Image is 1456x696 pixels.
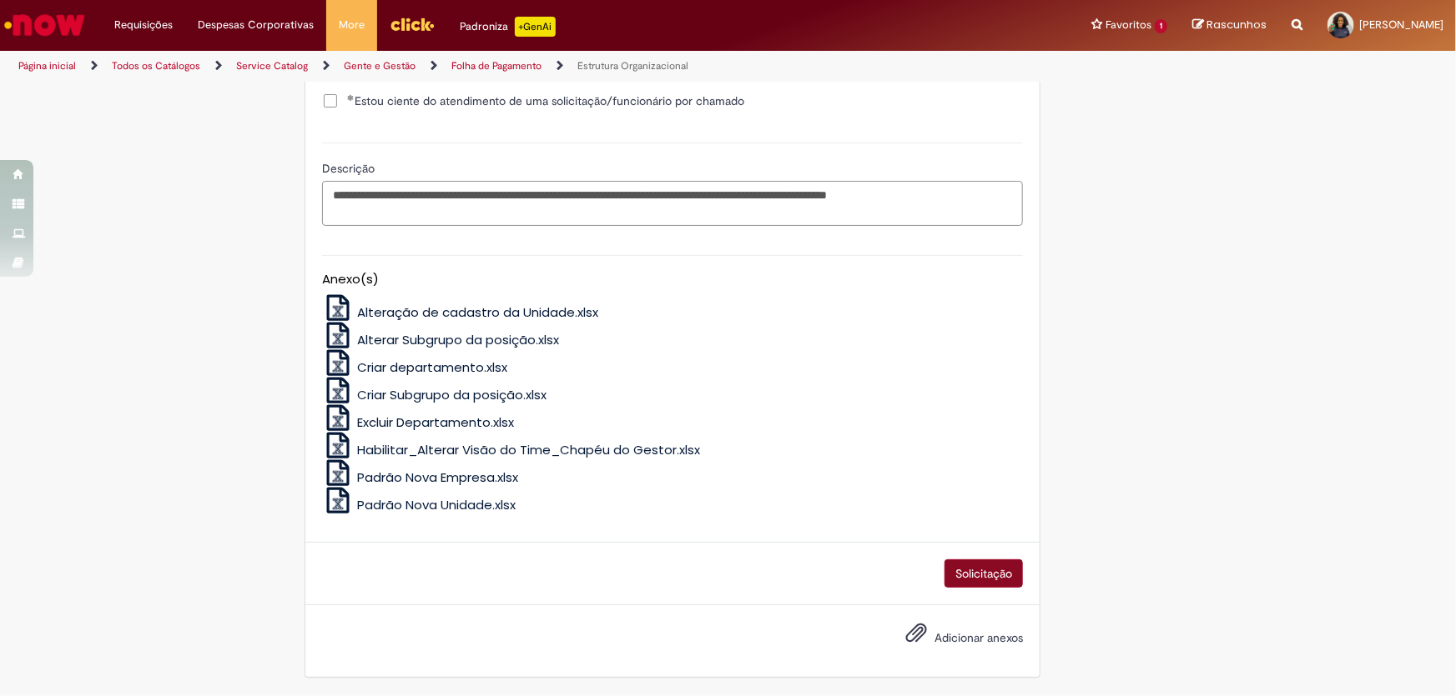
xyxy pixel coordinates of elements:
span: More [339,17,365,33]
span: Obrigatório Preenchido [347,94,355,101]
span: Adicionar anexos [935,630,1023,645]
span: Alteração de cadastro da Unidade.xlsx [357,303,598,321]
a: Padrão Nova Empresa.xlsx [322,468,518,486]
a: Criar Subgrupo da posição.xlsx [322,386,547,403]
a: Criar departamento.xlsx [322,358,507,376]
p: +GenAi [515,17,556,37]
span: Requisições [114,17,173,33]
a: Habilitar_Alterar Visão do Time_Chapéu do Gestor.xlsx [322,441,700,458]
img: ServiceNow [2,8,88,42]
img: click_logo_yellow_360x200.png [390,12,435,37]
span: [PERSON_NAME] [1359,18,1443,32]
a: Folha de Pagamento [451,59,542,73]
a: Alteração de cadastro da Unidade.xlsx [322,303,598,321]
a: Página inicial [18,59,76,73]
a: Alterar Subgrupo da posição.xlsx [322,331,559,348]
span: Habilitar_Alterar Visão do Time_Chapéu do Gestor.xlsx [357,441,700,458]
span: Excluir Departamento.xlsx [357,413,514,431]
ul: Trilhas de página [13,51,958,82]
button: Adicionar anexos [901,618,931,656]
span: Estou ciente do atendimento de uma solicitação/funcionário por chamado [347,93,744,109]
span: Padrão Nova Unidade.xlsx [357,496,516,513]
a: Rascunhos [1192,18,1267,33]
a: Todos os Catálogos [112,59,200,73]
textarea: Descrição [322,181,1023,226]
a: Estrutura Organizacional [577,59,688,73]
a: Gente e Gestão [344,59,416,73]
a: Padrão Nova Unidade.xlsx [322,496,516,513]
a: Excluir Departamento.xlsx [322,413,514,431]
span: Criar Subgrupo da posição.xlsx [357,386,547,403]
button: Solicitação [945,559,1023,588]
span: Favoritos [1106,17,1151,33]
span: Descrição [322,161,378,176]
a: Service Catalog [236,59,308,73]
span: Despesas Corporativas [198,17,314,33]
span: Criar departamento.xlsx [357,358,507,376]
h5: Anexo(s) [322,273,1023,287]
span: Rascunhos [1207,17,1267,33]
span: Alterar Subgrupo da posição.xlsx [357,331,559,348]
span: Padrão Nova Empresa.xlsx [357,468,518,486]
span: 1 [1155,19,1167,33]
div: Padroniza [460,17,556,37]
